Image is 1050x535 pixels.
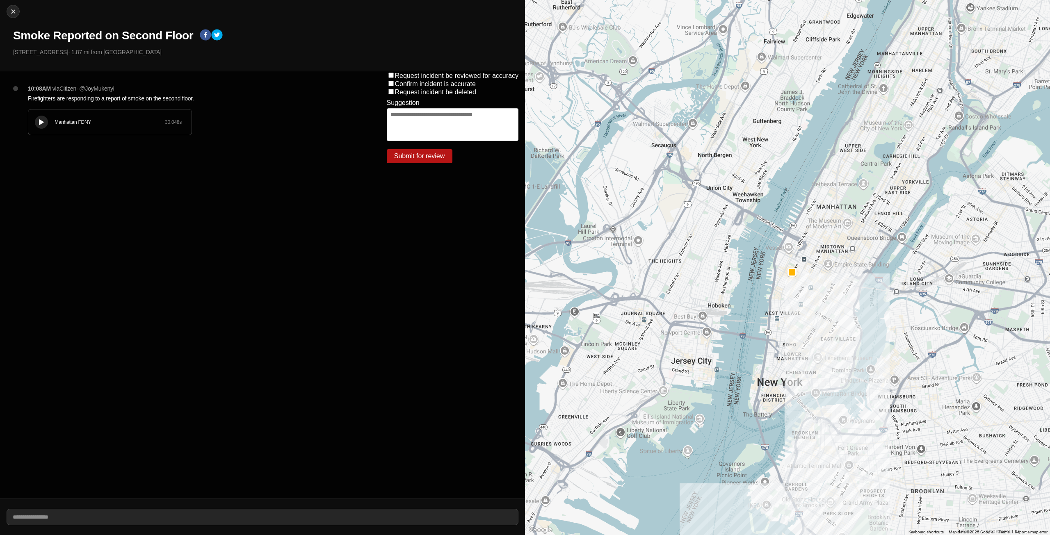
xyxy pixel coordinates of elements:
[395,72,519,79] label: Request incident be reviewed for accuracy
[395,80,476,87] label: Confirm incident is accurate
[9,7,17,16] img: cancel
[949,530,993,534] span: Map data ©2025 Google
[211,29,223,42] button: twitter
[55,119,165,125] div: Manhattan FDNY
[165,119,182,125] div: 30.048 s
[13,48,518,56] p: [STREET_ADDRESS] · 1.87 mi from [GEOGRAPHIC_DATA]
[908,529,944,535] button: Keyboard shortcuts
[28,84,51,93] p: 10:08AM
[13,28,193,43] h1: Smoke Reported on Second Floor
[527,524,554,535] a: Open this area in Google Maps (opens a new window)
[52,84,114,93] p: via Citizen · @ JoyMukenyi
[28,94,354,102] p: Firefighters are responding to a report of smoke on the second floor.
[7,5,20,18] button: cancel
[1015,530,1048,534] a: Report a map error
[527,524,554,535] img: Google
[200,29,211,42] button: facebook
[998,530,1010,534] a: Terms (opens in new tab)
[387,99,420,107] label: Suggestion
[395,89,476,96] label: Request incident be deleted
[387,149,452,163] button: Submit for review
